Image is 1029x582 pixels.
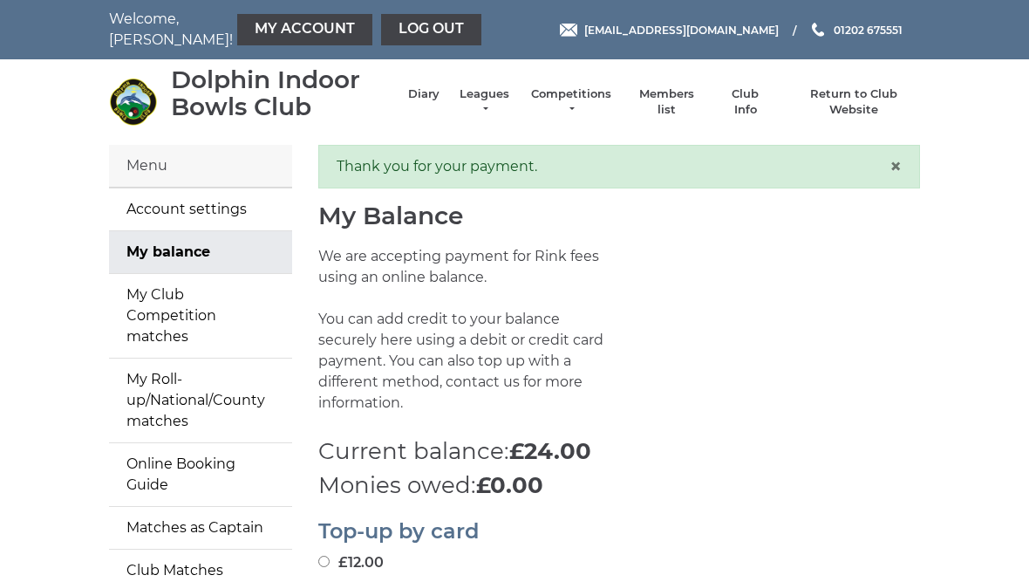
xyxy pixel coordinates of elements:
[408,86,440,102] a: Diary
[109,507,292,549] a: Matches as Captain
[318,469,920,503] p: Monies owed:
[318,556,330,567] input: £12.00
[509,437,591,465] strong: £24.00
[109,9,432,51] nav: Welcome, [PERSON_NAME]!
[630,86,702,118] a: Members list
[318,202,920,229] h1: My Balance
[109,78,157,126] img: Dolphin Indoor Bowls Club
[171,66,391,120] div: Dolphin Indoor Bowls Club
[788,86,920,118] a: Return to Club Website
[318,246,606,435] p: We are accepting payment for Rink fees using an online balance. You can add credit to your balanc...
[109,274,292,358] a: My Club Competition matches
[834,23,903,36] span: 01202 675551
[560,24,577,37] img: Email
[889,156,902,177] button: Close
[318,145,920,188] div: Thank you for your payment.
[109,359,292,442] a: My Roll-up/National/County matches
[889,154,902,179] span: ×
[457,86,512,118] a: Leagues
[109,231,292,273] a: My balance
[318,520,920,543] h2: Top-up by card
[720,86,771,118] a: Club Info
[381,14,481,45] a: Log out
[318,552,384,573] label: £12.00
[109,188,292,230] a: Account settings
[584,23,779,36] span: [EMAIL_ADDRESS][DOMAIN_NAME]
[529,86,613,118] a: Competitions
[109,145,292,188] div: Menu
[809,22,903,38] a: Phone us 01202 675551
[560,22,779,38] a: Email [EMAIL_ADDRESS][DOMAIN_NAME]
[476,471,543,499] strong: £0.00
[318,435,920,469] p: Current balance:
[109,443,292,506] a: Online Booking Guide
[812,23,824,37] img: Phone us
[237,14,372,45] a: My Account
